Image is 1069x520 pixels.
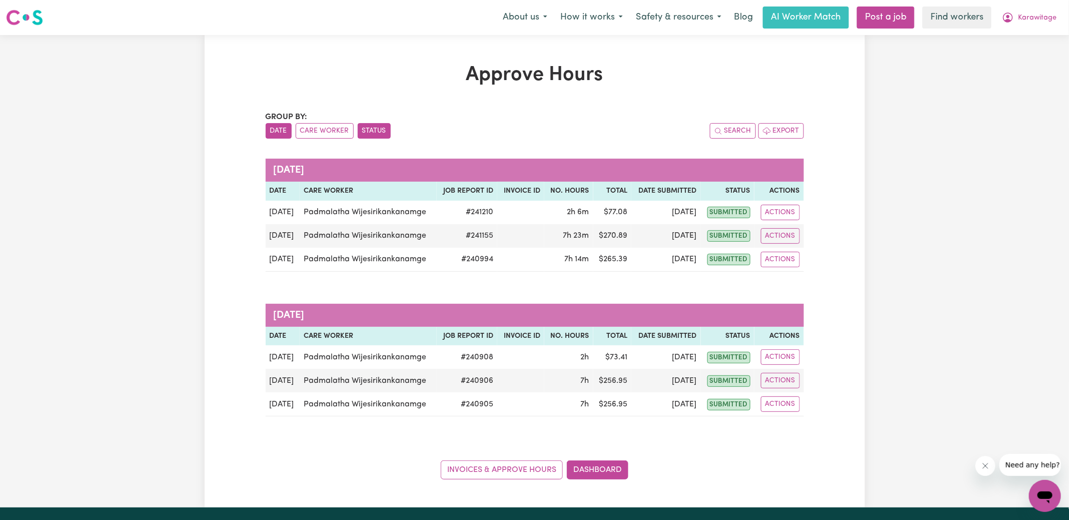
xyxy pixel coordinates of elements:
[761,205,800,220] button: Actions
[761,349,800,365] button: Actions
[296,123,354,139] button: sort invoices by care worker
[496,7,554,28] button: About us
[999,454,1061,476] iframe: Message from company
[1029,480,1061,512] iframe: Button to launch messaging window
[437,327,498,346] th: Job Report ID
[300,369,437,392] td: Padmalatha Wijesirikankanamge
[631,327,701,346] th: Date Submitted
[554,7,629,28] button: How it works
[707,352,750,363] span: submitted
[629,7,728,28] button: Safety & resources
[701,327,754,346] th: Status
[761,396,800,412] button: Actions
[437,345,498,369] td: # 240908
[631,182,701,201] th: Date Submitted
[707,254,750,265] span: submitted
[922,7,991,29] a: Find workers
[707,230,750,242] span: submitted
[266,159,804,182] caption: [DATE]
[544,182,593,201] th: No. Hours
[266,201,300,224] td: [DATE]
[563,232,589,240] span: 7 hours 23 minutes
[593,248,632,272] td: $ 265.39
[266,63,804,87] h1: Approve Hours
[437,201,498,224] td: # 241210
[266,123,292,139] button: sort invoices by date
[593,345,632,369] td: $ 73.41
[631,369,701,392] td: [DATE]
[300,182,437,201] th: Care worker
[1018,13,1056,24] span: Karawitage
[581,353,589,361] span: 2 hours
[6,6,43,29] a: Careseekers logo
[593,327,632,346] th: Total
[754,327,804,346] th: Actions
[567,208,589,216] span: 2 hours 6 minutes
[593,201,632,224] td: $ 77.08
[593,182,632,201] th: Total
[300,248,437,272] td: Padmalatha Wijesirikankanamge
[728,7,759,29] a: Blog
[593,369,632,392] td: $ 256.95
[631,201,701,224] td: [DATE]
[300,201,437,224] td: Padmalatha Wijesirikankanamge
[300,327,437,346] th: Care worker
[761,373,800,388] button: Actions
[754,182,804,201] th: Actions
[266,369,300,392] td: [DATE]
[565,255,589,263] span: 7 hours 14 minutes
[266,224,300,248] td: [DATE]
[857,7,914,29] a: Post a job
[266,113,308,121] span: Group by:
[266,248,300,272] td: [DATE]
[266,182,300,201] th: Date
[975,456,995,476] iframe: Close message
[358,123,391,139] button: sort invoices by paid status
[441,460,563,479] a: Invoices & Approve Hours
[761,228,800,244] button: Actions
[300,392,437,416] td: Padmalatha Wijesirikankanamge
[763,7,849,29] a: AI Worker Match
[581,377,589,385] span: 7 hours
[544,327,593,346] th: No. Hours
[437,392,498,416] td: # 240905
[437,248,498,272] td: # 240994
[437,182,498,201] th: Job Report ID
[710,123,756,139] button: Search
[707,375,750,387] span: submitted
[266,327,300,346] th: Date
[437,224,498,248] td: # 241155
[581,400,589,408] span: 7 hours
[631,345,701,369] td: [DATE]
[707,207,750,218] span: submitted
[631,392,701,416] td: [DATE]
[497,327,544,346] th: Invoice ID
[300,224,437,248] td: Padmalatha Wijesirikankanamge
[266,345,300,369] td: [DATE]
[631,248,701,272] td: [DATE]
[497,182,544,201] th: Invoice ID
[266,392,300,416] td: [DATE]
[437,369,498,392] td: # 240906
[6,9,43,27] img: Careseekers logo
[593,224,632,248] td: $ 270.89
[266,304,804,327] caption: [DATE]
[593,392,632,416] td: $ 256.95
[995,7,1063,28] button: My Account
[567,460,628,479] a: Dashboard
[758,123,804,139] button: Export
[701,182,754,201] th: Status
[300,345,437,369] td: Padmalatha Wijesirikankanamge
[761,252,800,267] button: Actions
[631,224,701,248] td: [DATE]
[707,399,750,410] span: submitted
